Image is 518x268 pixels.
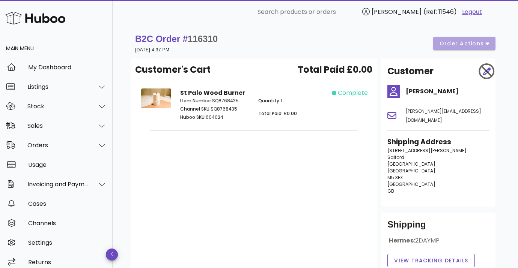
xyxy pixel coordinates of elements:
span: 116310 [188,34,218,44]
div: Hermes: [387,237,489,251]
strong: B2C Order # [135,34,218,44]
span: [STREET_ADDRESS][PERSON_NAME] [387,147,467,154]
span: Quantity: [258,97,280,104]
img: Product Image [141,88,171,108]
span: [GEOGRAPHIC_DATA] [387,181,435,187]
p: 1 [258,97,327,104]
div: Cases [28,200,107,207]
div: Usage [28,161,107,168]
img: Huboo Logo [5,10,65,26]
div: Shipping [387,219,489,237]
strong: St Palo Wood Burner [180,88,245,97]
div: Returns [28,259,107,266]
h2: Customer [387,64,434,78]
span: [GEOGRAPHIC_DATA] [387,168,435,174]
span: 2DAYMP [415,236,440,245]
p: 604024 [180,114,249,121]
h4: [PERSON_NAME] [406,87,489,96]
span: (Ref: 11546) [423,7,457,16]
span: GB [387,188,394,194]
span: Salford [387,154,404,160]
h3: Shipping Address [387,137,489,147]
p: SQ8768435 [180,106,249,112]
div: Invoicing and Payments [27,181,89,188]
span: [GEOGRAPHIC_DATA] [387,161,435,167]
span: View Tracking details [394,257,468,265]
span: Customer's Cart [135,63,211,76]
span: Huboo SKU: [180,114,206,120]
span: Channel SKU: [180,106,211,112]
span: Total Paid £0.00 [298,63,372,76]
div: Listings [27,83,89,90]
button: View Tracking details [387,254,475,267]
span: complete [338,88,368,97]
div: My Dashboard [28,64,107,71]
span: [PERSON_NAME][EMAIL_ADDRESS][DOMAIN_NAME] [406,108,481,123]
p: SQ8768435 [180,97,249,104]
div: Orders [27,142,89,149]
div: Channels [28,220,107,227]
small: [DATE] 4:37 PM [135,47,169,52]
span: Item Number: [180,97,212,104]
div: Sales [27,122,89,129]
div: Stock [27,103,89,110]
span: [PERSON_NAME] [372,7,422,16]
span: Total Paid: £0.00 [258,110,297,117]
span: M5 3EX [387,174,403,181]
a: Logout [462,7,482,16]
div: Settings [28,239,107,246]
